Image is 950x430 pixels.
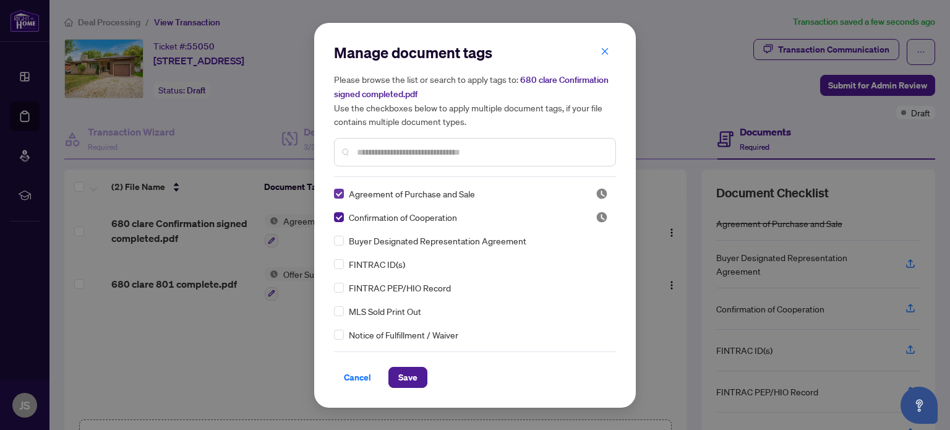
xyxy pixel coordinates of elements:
span: FINTRAC PEP/HIO Record [349,281,451,295]
img: status [596,187,608,200]
span: MLS Sold Print Out [349,304,421,318]
span: Save [398,368,417,387]
span: Notice of Fulfillment / Waiver [349,328,458,342]
img: status [596,211,608,223]
span: Buyer Designated Representation Agreement [349,234,526,247]
h5: Please browse the list or search to apply tags to: Use the checkboxes below to apply multiple doc... [334,72,616,128]
span: Cancel [344,368,371,387]
h2: Manage document tags [334,43,616,62]
span: 680 clare Confirmation signed completed.pdf [334,74,609,100]
span: close [601,47,609,56]
button: Save [388,367,427,388]
button: Cancel [334,367,381,388]
span: FINTRAC ID(s) [349,257,405,271]
span: Pending Review [596,187,608,200]
span: Pending Review [596,211,608,223]
span: Agreement of Purchase and Sale [349,187,475,200]
button: Open asap [901,387,938,424]
span: Confirmation of Cooperation [349,210,457,224]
